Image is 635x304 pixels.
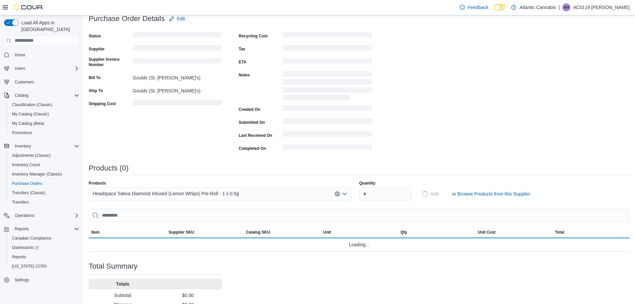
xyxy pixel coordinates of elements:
[15,277,29,283] span: Settings
[15,66,25,71] span: Users
[93,190,239,198] span: Headspace Sativa Diamond Infused (Lemon Whips) Pre-Roll - 1 x 0.5g
[133,72,222,80] div: Goulds (St. [PERSON_NAME]'s)
[342,191,347,197] button: Open list of options
[89,101,116,106] label: Shipping Cost
[9,129,79,137] span: Promotions
[12,172,62,177] span: Inventory Manager (Classic)
[239,72,250,78] label: Notes
[7,179,82,188] button: Purchase Orders
[133,46,222,52] span: Loading
[91,292,154,299] p: Subtotal
[335,191,340,197] button: Clear input
[7,109,82,119] button: My Catalog (Classic)
[12,225,79,233] span: Reports
[559,3,560,11] p: |
[7,160,82,170] button: Inventory Count
[564,3,569,11] span: AH
[12,142,79,150] span: Inventory
[12,245,39,250] span: Dashboards
[239,120,265,125] label: Submitted On
[1,141,82,151] button: Inventory
[7,234,82,243] button: Canadian Compliance
[422,191,428,197] span: Loading
[89,164,129,172] h3: Products (0)
[12,200,29,205] span: Transfers
[239,146,266,151] label: Completed On
[9,170,79,178] span: Inventory Manager (Classic)
[12,91,79,99] span: Catalog
[12,64,79,72] span: Users
[15,143,31,149] span: Inventory
[12,162,40,168] span: Inventory Count
[452,191,530,197] span: or Browse Products from this Supplier
[12,190,45,196] span: Transfers (Classic)
[15,226,29,232] span: Reports
[9,189,48,197] a: Transfers (Classic)
[13,4,43,11] img: Cova
[9,180,79,188] span: Purchase Orders
[283,59,372,65] span: Loading
[7,119,82,128] button: My Catalog (Beta)
[246,230,270,235] span: Catalog SKU
[239,59,246,65] label: ETA
[15,213,34,218] span: Operations
[12,142,34,150] button: Inventory
[359,181,376,186] label: Quantity
[1,211,82,220] button: Operations
[4,47,79,302] nav: Complex example
[9,151,53,160] a: Adjustments (Classic)
[12,276,32,284] a: Settings
[7,243,82,252] a: Dashboards
[166,12,188,25] button: Edit
[552,227,630,238] button: Total
[283,107,372,112] span: Loading
[133,33,222,39] span: Loading
[12,236,51,241] span: Canadian Compliance
[283,46,372,52] span: Loading
[420,187,441,201] button: LoadingAdd
[89,57,130,67] label: Supplier Invoice Number
[562,3,570,11] div: AC0119 Hookey Dominique
[400,230,407,235] span: Qty
[9,189,79,197] span: Transfers (Classic)
[9,244,41,252] a: Dashboards
[1,224,82,234] button: Reports
[133,59,222,65] span: Loading
[7,262,82,271] button: [US_STATE] CCRS
[12,91,31,99] button: Catalog
[9,262,49,270] a: [US_STATE] CCRS
[12,212,37,220] button: Operations
[9,161,79,169] span: Inventory Count
[12,51,79,59] span: Home
[12,225,31,233] button: Reports
[239,33,268,39] label: Recycling Cost
[1,91,82,100] button: Catalog
[7,128,82,137] button: Promotions
[283,72,372,102] span: Loading
[89,15,165,23] h3: Purchase Order Details
[89,46,105,52] label: Supplier
[12,51,28,59] a: Home
[7,198,82,207] button: Transfers
[9,119,47,127] a: My Catalog (Beta)
[133,101,222,106] span: Loading
[398,227,475,238] button: Qty
[9,101,55,109] a: Classification (Classic)
[457,1,491,14] a: Feedback
[166,227,243,238] button: Supplier SKU
[15,79,34,85] span: Customers
[7,252,82,262] button: Reports
[91,230,100,235] span: Item
[283,120,372,125] span: Loading
[9,119,79,127] span: My Catalog (Beta)
[89,75,101,80] label: Bill To
[12,64,28,72] button: Users
[12,212,79,220] span: Operations
[12,121,44,126] span: My Catalog (Beta)
[9,234,79,242] span: Canadian Compliance
[169,230,194,235] span: Supplier SKU
[573,3,630,11] p: AC0119 [PERSON_NAME]
[12,78,37,86] a: Customers
[7,188,82,198] button: Transfers (Classic)
[9,101,79,109] span: Classification (Classic)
